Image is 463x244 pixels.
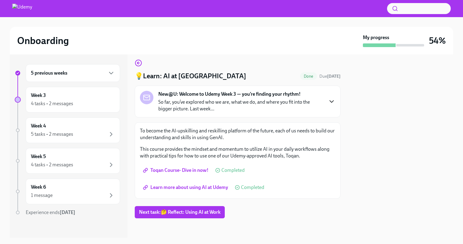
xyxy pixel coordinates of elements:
a: Toqan Course- Dive in now! [140,164,213,176]
div: 1 message [31,192,53,199]
strong: [DATE] [327,74,341,79]
a: Week 54 tasks • 2 messages [15,148,120,174]
h3: 54% [429,35,446,46]
strong: New@U: Welcome to Udemy Week 3 — you’re finding your rhythm! [158,91,301,98]
div: 5 tasks • 2 messages [31,131,73,138]
p: So far, you’ve explored who we are, what we do, and where you fit into the bigger picture. Last w... [158,99,323,112]
p: To become the AI-upskilling and reskilling platform of the future, each of us needs to build our ... [140,128,335,141]
h6: Week 6 [31,184,46,190]
span: Due [319,74,341,79]
div: 4 tasks • 2 messages [31,100,73,107]
span: Toqan Course- Dive in now! [144,167,209,173]
h6: Week 4 [31,123,46,129]
p: This course provides the mindset and momentum to utilize AI in your daily workflows along with pr... [140,146,335,159]
span: Completed [241,185,264,190]
a: Week 45 tasks • 2 messages [15,117,120,143]
span: September 27th, 2025 10:00 [319,73,341,79]
strong: My progress [363,34,389,41]
div: 4 tasks • 2 messages [31,161,73,168]
a: Week 34 tasks • 2 messages [15,87,120,113]
span: Completed [221,168,245,173]
button: Next task:🤔 Reflect: Using AI at Work [135,206,225,218]
h4: 💡Learn: AI at [GEOGRAPHIC_DATA] [135,72,246,81]
h6: Week 5 [31,153,46,160]
h6: 5 previous weeks [31,70,67,76]
a: Learn more about using AI at Udemy [140,181,232,194]
span: Learn more about using AI at Udemy [144,184,228,190]
span: Next task : 🤔 Reflect: Using AI at Work [139,209,220,215]
span: Done [300,74,317,79]
h6: Week 3 [31,92,46,99]
h2: Onboarding [17,35,69,47]
div: 5 previous weeks [26,64,120,82]
a: Week 61 message [15,179,120,204]
img: Udemy [12,4,32,13]
strong: [DATE] [60,209,75,215]
span: Experience ends [26,209,75,215]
